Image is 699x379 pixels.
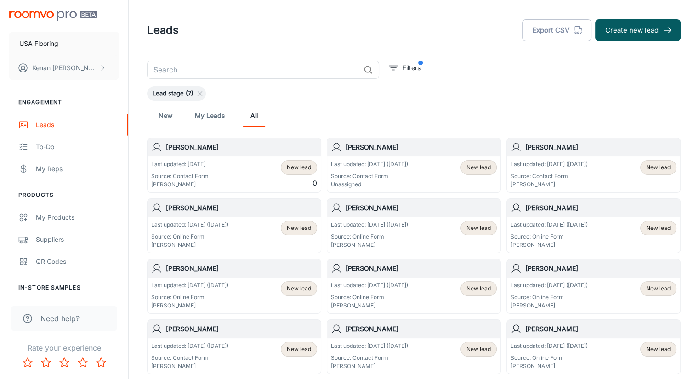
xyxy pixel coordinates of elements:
[9,56,119,80] button: Kenan [PERSON_NAME]
[151,233,228,241] p: Source: Online Form
[36,164,119,174] div: My Reps
[151,172,209,180] p: Source: Contact Form
[511,233,588,241] p: Source: Online Form
[147,61,360,79] input: Search
[331,221,408,229] p: Last updated: [DATE] ([DATE])
[346,324,497,334] h6: [PERSON_NAME]
[151,221,228,229] p: Last updated: [DATE] ([DATE])
[195,105,225,127] a: My Leads
[331,354,408,362] p: Source: Contact Form
[166,263,317,273] h6: [PERSON_NAME]
[646,163,671,172] span: New lead
[646,345,671,353] span: New lead
[147,138,321,193] a: [PERSON_NAME]Last updated: [DATE]Source: Contact Form[PERSON_NAME]New lead0
[331,180,408,189] p: Unassigned
[166,324,317,334] h6: [PERSON_NAME]
[36,142,119,152] div: To-do
[331,160,408,168] p: Last updated: [DATE] ([DATE])
[506,138,681,193] a: [PERSON_NAME]Last updated: [DATE] ([DATE])Source: Contact Form[PERSON_NAME]New lead
[151,301,228,310] p: [PERSON_NAME]
[346,142,497,152] h6: [PERSON_NAME]
[92,353,110,372] button: Rate 5 star
[55,353,74,372] button: Rate 3 star
[37,353,55,372] button: Rate 2 star
[327,198,501,253] a: [PERSON_NAME]Last updated: [DATE] ([DATE])Source: Online Form[PERSON_NAME]New lead
[511,221,588,229] p: Last updated: [DATE] ([DATE])
[595,19,681,41] button: Create new lead
[243,105,265,127] a: All
[346,263,497,273] h6: [PERSON_NAME]
[151,281,228,290] p: Last updated: [DATE] ([DATE])
[511,241,588,249] p: [PERSON_NAME]
[506,319,681,374] a: [PERSON_NAME]Last updated: [DATE] ([DATE])Source: Online Form[PERSON_NAME]New lead
[646,224,671,232] span: New lead
[36,120,119,130] div: Leads
[525,203,676,213] h6: [PERSON_NAME]
[287,224,311,232] span: New lead
[331,293,408,301] p: Source: Online Form
[281,160,317,189] div: 0
[36,234,119,245] div: Suppliers
[9,11,97,21] img: Roomvo PRO Beta
[151,293,228,301] p: Source: Online Form
[151,241,228,249] p: [PERSON_NAME]
[19,39,58,49] p: USA Flooring
[466,284,491,293] span: New lead
[166,203,317,213] h6: [PERSON_NAME]
[327,259,501,314] a: [PERSON_NAME]Last updated: [DATE] ([DATE])Source: Online Form[PERSON_NAME]New lead
[18,353,37,372] button: Rate 1 star
[511,293,588,301] p: Source: Online Form
[403,63,421,73] p: Filters
[331,342,408,350] p: Last updated: [DATE] ([DATE])
[511,354,588,362] p: Source: Online Form
[327,319,501,374] a: [PERSON_NAME]Last updated: [DATE] ([DATE])Source: Contact Form[PERSON_NAME]New lead
[74,353,92,372] button: Rate 4 star
[511,281,588,290] p: Last updated: [DATE] ([DATE])
[147,198,321,253] a: [PERSON_NAME]Last updated: [DATE] ([DATE])Source: Online Form[PERSON_NAME]New lead
[32,63,97,73] p: Kenan [PERSON_NAME]
[466,345,491,353] span: New lead
[151,362,228,370] p: [PERSON_NAME]
[151,180,209,189] p: [PERSON_NAME]
[331,362,408,370] p: [PERSON_NAME]
[466,224,491,232] span: New lead
[331,281,408,290] p: Last updated: [DATE] ([DATE])
[151,160,209,168] p: Last updated: [DATE]
[9,32,119,56] button: USA Flooring
[331,241,408,249] p: [PERSON_NAME]
[147,89,199,98] span: Lead stage (7)
[287,163,311,172] span: New lead
[7,342,121,353] p: Rate your experience
[40,313,80,324] span: Need help?
[36,256,119,267] div: QR Codes
[151,354,228,362] p: Source: Contact Form
[327,138,501,193] a: [PERSON_NAME]Last updated: [DATE] ([DATE])Source: Contact FormUnassignedNew lead
[287,284,311,293] span: New lead
[346,203,497,213] h6: [PERSON_NAME]
[36,212,119,223] div: My Products
[147,22,179,39] h1: Leads
[511,301,588,310] p: [PERSON_NAME]
[151,342,228,350] p: Last updated: [DATE] ([DATE])
[506,198,681,253] a: [PERSON_NAME]Last updated: [DATE] ([DATE])Source: Online Form[PERSON_NAME]New lead
[522,19,591,41] button: Export CSV
[147,259,321,314] a: [PERSON_NAME]Last updated: [DATE] ([DATE])Source: Online Form[PERSON_NAME]New lead
[466,163,491,172] span: New lead
[166,142,317,152] h6: [PERSON_NAME]
[147,86,206,101] div: Lead stage (7)
[287,345,311,353] span: New lead
[331,172,408,180] p: Source: Contact Form
[154,105,176,127] a: New
[511,362,588,370] p: [PERSON_NAME]
[506,259,681,314] a: [PERSON_NAME]Last updated: [DATE] ([DATE])Source: Online Form[PERSON_NAME]New lead
[386,61,423,75] button: filter
[525,324,676,334] h6: [PERSON_NAME]
[331,301,408,310] p: [PERSON_NAME]
[511,172,588,180] p: Source: Contact Form
[147,319,321,374] a: [PERSON_NAME]Last updated: [DATE] ([DATE])Source: Contact Form[PERSON_NAME]New lead
[525,142,676,152] h6: [PERSON_NAME]
[511,180,588,189] p: [PERSON_NAME]
[331,233,408,241] p: Source: Online Form
[646,284,671,293] span: New lead
[511,160,588,168] p: Last updated: [DATE] ([DATE])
